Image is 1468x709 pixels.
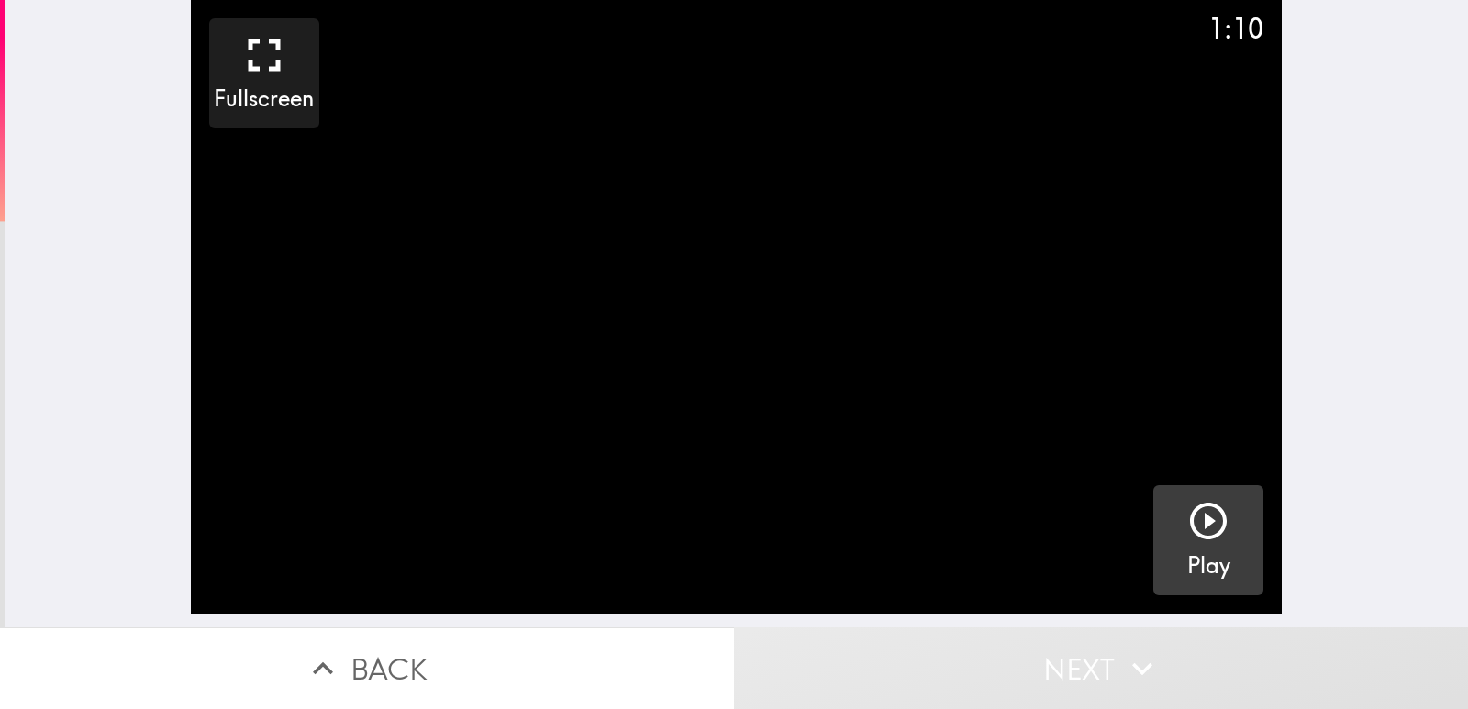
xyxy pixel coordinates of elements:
button: Fullscreen [209,18,319,128]
div: 1:10 [1208,9,1263,48]
button: Next [734,627,1468,709]
h5: Play [1187,550,1230,582]
h5: Fullscreen [214,83,314,115]
button: Play [1153,485,1263,595]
